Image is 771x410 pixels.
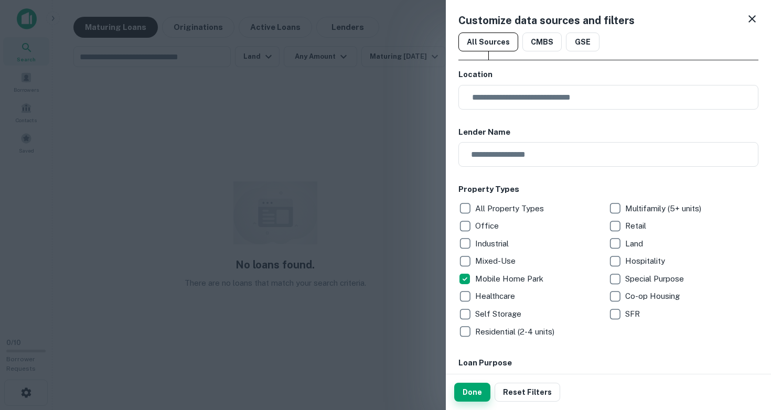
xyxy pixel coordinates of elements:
[475,273,545,285] p: Mobile Home Park
[458,13,635,28] h5: Customize data sources and filters
[566,33,599,51] button: GSE
[475,202,546,215] p: All Property Types
[719,293,771,343] iframe: Chat Widget
[458,184,758,196] h6: Property Types
[475,290,517,303] p: Healthcare
[625,202,703,215] p: Multifamily (5+ units)
[625,290,682,303] p: Co-op Housing
[475,326,556,338] p: Residential (2-4 units)
[458,126,758,138] h6: Lender Name
[475,308,523,320] p: Self Storage
[625,238,645,250] p: Land
[458,33,518,51] button: All Sources
[625,308,642,320] p: SFR
[458,357,758,369] h6: Loan Purpose
[475,238,511,250] p: Industrial
[454,383,490,402] button: Done
[625,220,648,232] p: Retail
[475,220,501,232] p: Office
[458,69,758,81] h6: Location
[522,33,562,51] button: CMBS
[475,255,518,267] p: Mixed-Use
[495,383,560,402] button: Reset Filters
[625,255,667,267] p: Hospitality
[625,273,686,285] p: Special Purpose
